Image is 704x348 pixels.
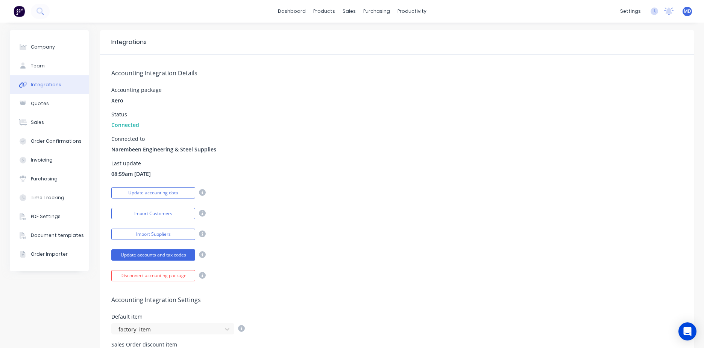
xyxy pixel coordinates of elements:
[31,63,45,69] div: Team
[111,136,216,142] div: Connected to
[31,138,82,145] div: Order Confirmations
[10,151,89,169] button: Invoicing
[111,96,123,104] span: Xero
[111,249,195,261] button: Update accounts and tax codes
[111,170,151,178] span: 08:59am [DATE]
[31,213,61,220] div: PDF Settings
[31,194,64,201] div: Time Tracking
[111,229,195,240] button: Import Suppliers
[111,208,195,219] button: Import Customers
[310,6,339,17] div: products
[14,6,25,17] img: Factory
[10,38,89,56] button: Company
[111,187,195,198] button: Update accounting data
[10,226,89,245] button: Document templates
[10,169,89,188] button: Purchasing
[111,38,147,47] div: Integrations
[339,6,360,17] div: sales
[111,296,683,304] h5: Accounting Integration Settings
[111,121,139,129] span: Connected
[31,81,61,88] div: Integrations
[31,176,58,182] div: Purchasing
[10,188,89,207] button: Time Tracking
[31,44,55,50] div: Company
[394,6,430,17] div: productivity
[360,6,394,17] div: purchasing
[31,119,44,126] div: Sales
[10,245,89,264] button: Order Importer
[684,8,691,15] span: MD
[678,322,696,340] div: Open Intercom Messenger
[111,87,162,93] div: Accounting package
[111,112,139,117] div: Status
[616,6,645,17] div: settings
[111,314,245,319] div: Default item
[31,232,84,239] div: Document templates
[10,132,89,151] button: Order Confirmations
[10,207,89,226] button: PDF Settings
[111,145,216,153] span: Narembeen Engineering & Steel Supplies
[10,94,89,113] button: Quotes
[111,342,245,347] div: Sales Order discount item
[31,100,49,107] div: Quotes
[10,113,89,132] button: Sales
[31,251,68,258] div: Order Importer
[10,75,89,94] button: Integrations
[111,70,683,77] h5: Accounting Integration Details
[10,56,89,75] button: Team
[111,270,195,281] button: Disconnect accounting package
[274,6,310,17] a: dashboard
[31,157,53,163] div: Invoicing
[111,161,151,166] div: Last update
